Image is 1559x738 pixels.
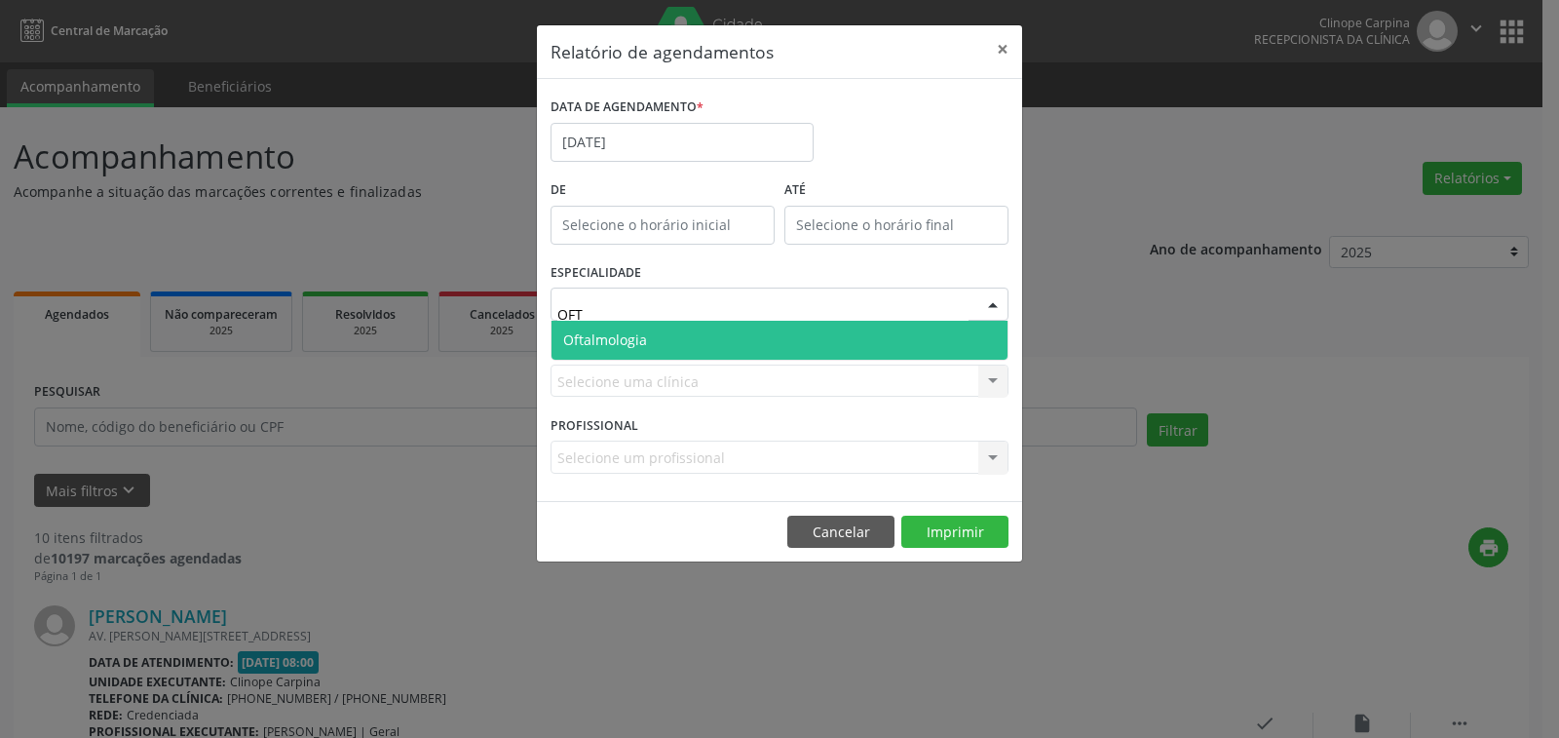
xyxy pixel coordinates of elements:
button: Cancelar [787,516,894,549]
label: ESPECIALIDADE [551,258,641,289]
span: Oftalmologia [563,330,647,349]
label: DATA DE AGENDAMENTO [551,93,703,123]
input: Seleciona uma especialidade [557,294,969,333]
button: Imprimir [901,516,1008,549]
input: Selecione o horário final [784,206,1008,245]
label: ATÉ [784,175,1008,206]
input: Selecione uma data ou intervalo [551,123,814,162]
label: De [551,175,775,206]
input: Selecione o horário inicial [551,206,775,245]
button: Close [983,25,1022,73]
label: PROFISSIONAL [551,410,638,441]
h5: Relatório de agendamentos [551,39,774,64]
